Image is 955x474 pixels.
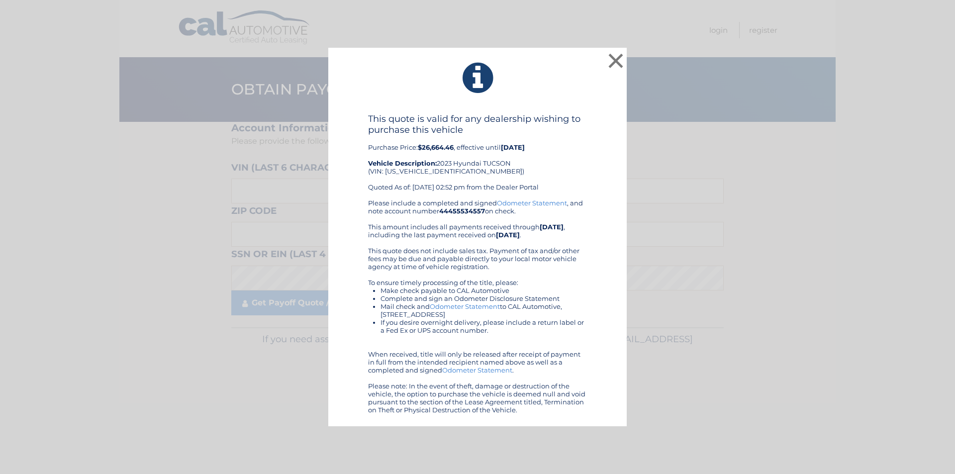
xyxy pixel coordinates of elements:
[368,199,587,414] div: Please include a completed and signed , and note account number on check. This amount includes al...
[381,302,587,318] li: Mail check and to CAL Automotive, [STREET_ADDRESS]
[381,318,587,334] li: If you desire overnight delivery, please include a return label or a Fed Ex or UPS account number.
[381,286,587,294] li: Make check payable to CAL Automotive
[439,207,485,215] b: 44455534557
[501,143,525,151] b: [DATE]
[442,366,512,374] a: Odometer Statement
[496,231,520,239] b: [DATE]
[418,143,454,151] b: $26,664.46
[381,294,587,302] li: Complete and sign an Odometer Disclosure Statement
[368,113,587,135] h4: This quote is valid for any dealership wishing to purchase this vehicle
[497,199,567,207] a: Odometer Statement
[430,302,500,310] a: Odometer Statement
[368,159,437,167] strong: Vehicle Description:
[606,51,626,71] button: ×
[540,223,564,231] b: [DATE]
[368,113,587,199] div: Purchase Price: , effective until 2023 Hyundai TUCSON (VIN: [US_VEHICLE_IDENTIFICATION_NUMBER]) Q...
